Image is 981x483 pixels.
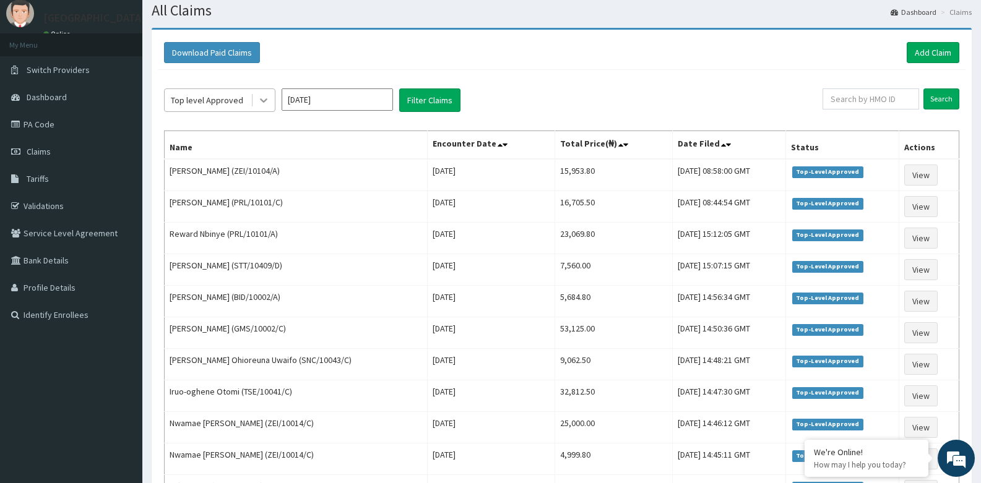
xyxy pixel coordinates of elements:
[904,417,938,438] a: View
[792,293,863,304] span: Top-Level Approved
[203,6,233,36] div: Minimize live chat window
[904,354,938,375] a: View
[904,385,938,406] a: View
[904,228,938,249] a: View
[555,159,672,191] td: 15,953.80
[792,450,863,461] span: Top-Level Approved
[43,12,227,24] p: [GEOGRAPHIC_DATA][PERSON_NAME]
[165,254,428,286] td: [PERSON_NAME] (STT/10409/D)
[938,7,972,17] li: Claims
[555,223,672,254] td: 23,069.80
[282,88,393,111] input: Select Month and Year
[672,159,785,191] td: [DATE] 08:58:00 GMT
[165,223,428,254] td: Reward Nbinye (PRL/10101/A)
[555,349,672,380] td: 9,062.50
[165,286,428,317] td: [PERSON_NAME] (BID/10002/A)
[907,42,959,63] a: Add Claim
[555,131,672,160] th: Total Price(₦)
[64,69,208,85] div: Chat with us now
[399,88,460,112] button: Filter Claims
[672,349,785,380] td: [DATE] 14:48:21 GMT
[904,196,938,217] a: View
[555,254,672,286] td: 7,560.00
[555,317,672,349] td: 53,125.00
[923,88,959,109] input: Search
[555,191,672,223] td: 16,705.50
[792,419,863,430] span: Top-Level Approved
[72,156,171,281] span: We're online!
[555,380,672,412] td: 32,812.50
[165,317,428,349] td: [PERSON_NAME] (GMS/10002/C)
[672,380,785,412] td: [DATE] 14:47:30 GMT
[904,291,938,312] a: View
[165,412,428,443] td: Nwamae [PERSON_NAME] (ZEI/10014/C)
[428,380,555,412] td: [DATE]
[672,131,785,160] th: Date Filed
[792,356,863,367] span: Top-Level Approved
[165,191,428,223] td: [PERSON_NAME] (PRL/10101/C)
[555,412,672,443] td: 25,000.00
[555,443,672,475] td: 4,999.80
[904,322,938,343] a: View
[428,412,555,443] td: [DATE]
[428,443,555,475] td: [DATE]
[164,42,260,63] button: Download Paid Claims
[428,131,555,160] th: Encounter Date
[891,7,936,17] a: Dashboard
[672,317,785,349] td: [DATE] 14:50:36 GMT
[165,380,428,412] td: Iruo-oghene Otomi (TSE/10041/C)
[672,191,785,223] td: [DATE] 08:44:54 GMT
[428,286,555,317] td: [DATE]
[428,223,555,254] td: [DATE]
[152,2,972,19] h1: All Claims
[27,64,90,75] span: Switch Providers
[428,191,555,223] td: [DATE]
[428,159,555,191] td: [DATE]
[814,447,919,458] div: We're Online!
[814,459,919,470] p: How may I help you today?
[672,412,785,443] td: [DATE] 14:46:12 GMT
[792,198,863,209] span: Top-Level Approved
[672,223,785,254] td: [DATE] 15:12:05 GMT
[428,349,555,380] td: [DATE]
[171,94,243,106] div: Top level Approved
[555,286,672,317] td: 5,684.80
[672,443,785,475] td: [DATE] 14:45:11 GMT
[792,387,863,398] span: Top-Level Approved
[899,131,959,160] th: Actions
[43,30,73,38] a: Online
[792,229,863,241] span: Top-Level Approved
[792,324,863,335] span: Top-Level Approved
[672,286,785,317] td: [DATE] 14:56:34 GMT
[672,254,785,286] td: [DATE] 15:07:15 GMT
[165,131,428,160] th: Name
[27,92,67,103] span: Dashboard
[904,165,938,186] a: View
[786,131,899,160] th: Status
[792,261,863,272] span: Top-Level Approved
[27,146,51,157] span: Claims
[428,317,555,349] td: [DATE]
[165,443,428,475] td: Nwamae [PERSON_NAME] (ZEI/10014/C)
[904,259,938,280] a: View
[428,254,555,286] td: [DATE]
[27,173,49,184] span: Tariffs
[165,349,428,380] td: [PERSON_NAME] Ohioreuna Uwaifo (SNC/10043/C)
[23,62,50,93] img: d_794563401_company_1708531726252_794563401
[6,338,236,381] textarea: Type your message and hit 'Enter'
[792,166,863,177] span: Top-Level Approved
[823,88,919,109] input: Search by HMO ID
[165,159,428,191] td: [PERSON_NAME] (ZEI/10104/A)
